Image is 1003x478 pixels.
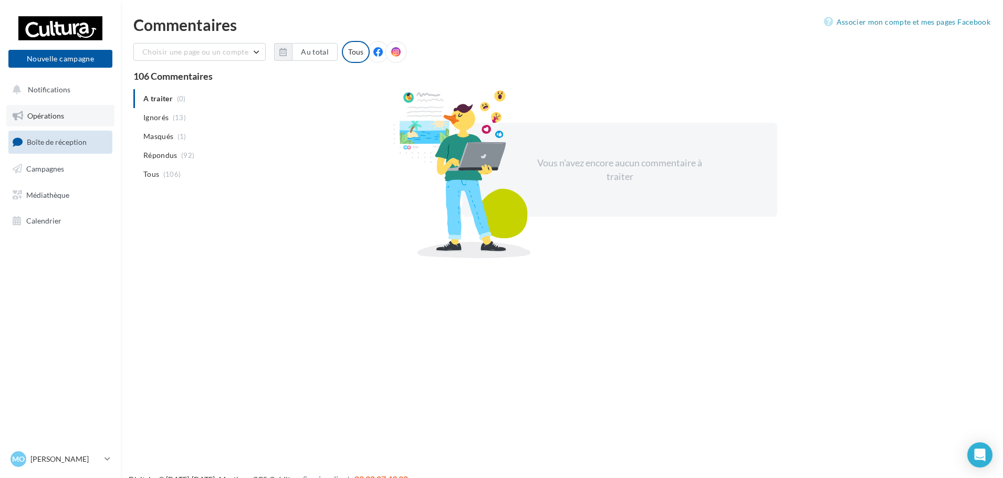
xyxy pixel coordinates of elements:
button: Nouvelle campagne [8,50,112,68]
a: Mo [PERSON_NAME] [8,449,112,469]
div: Open Intercom Messenger [967,442,992,468]
span: (106) [163,170,181,178]
a: Associer mon compte et mes pages Facebook [824,16,990,28]
span: Opérations [27,111,64,120]
span: Mo [12,454,25,464]
span: (1) [177,132,186,141]
button: Au total [292,43,338,61]
div: 106 Commentaires [133,71,990,81]
span: Médiathèque [26,190,69,199]
div: Vous n'avez encore aucun commentaire à traiter [529,156,710,183]
span: Masqués [143,131,173,142]
span: Campagnes [26,164,64,173]
a: Opérations [6,105,114,127]
span: Notifications [28,85,70,94]
div: Commentaires [133,17,990,33]
span: (92) [181,151,194,160]
div: Tous [342,41,370,63]
a: Boîte de réception [6,131,114,153]
a: Médiathèque [6,184,114,206]
a: Calendrier [6,210,114,232]
span: Répondus [143,150,177,161]
span: (13) [173,113,186,122]
button: Notifications [6,79,110,101]
button: Choisir une page ou un compte [133,43,266,61]
a: Campagnes [6,158,114,180]
p: [PERSON_NAME] [30,454,100,464]
span: Boîte de réception [27,137,87,146]
button: Au total [274,43,338,61]
span: Calendrier [26,216,61,225]
span: Tous [143,169,159,179]
span: Choisir une page ou un compte [142,47,248,56]
span: Ignorés [143,112,169,123]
